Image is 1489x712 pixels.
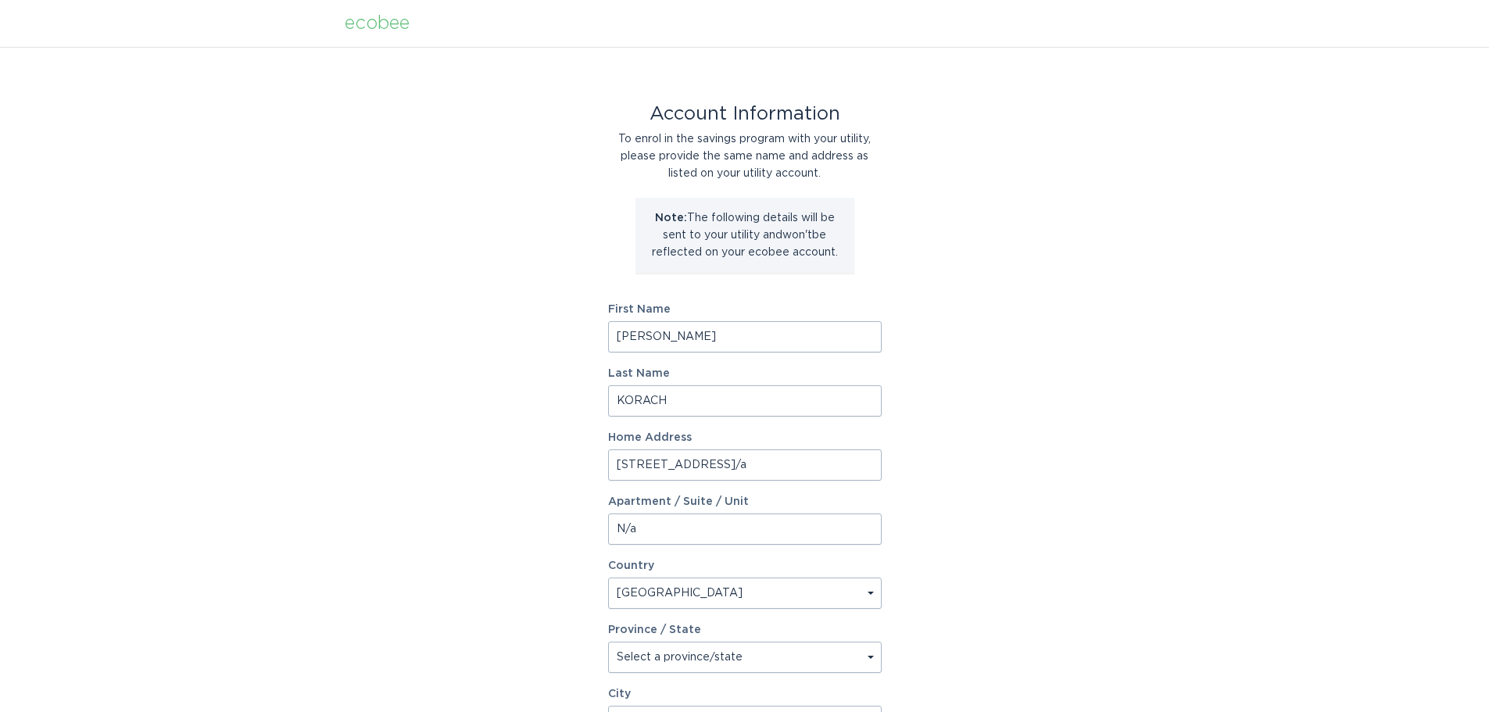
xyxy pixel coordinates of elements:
[608,304,882,315] label: First Name
[608,689,882,699] label: City
[345,15,410,32] div: ecobee
[608,106,882,123] div: Account Information
[608,131,882,182] div: To enrol in the savings program with your utility, please provide the same name and address as li...
[608,560,654,571] label: Country
[655,213,687,224] strong: Note:
[608,496,882,507] label: Apartment / Suite / Unit
[647,209,843,261] p: The following details will be sent to your utility and won't be reflected on your ecobee account.
[608,432,882,443] label: Home Address
[608,624,701,635] label: Province / State
[608,368,882,379] label: Last Name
